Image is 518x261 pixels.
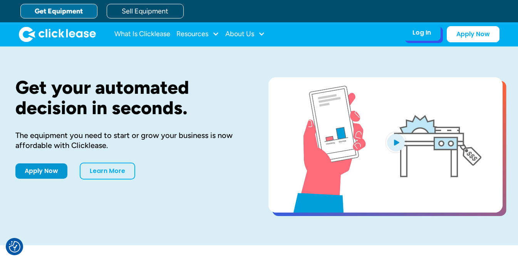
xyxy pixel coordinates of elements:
[386,131,406,153] img: Blue play button logo on a light blue circular background
[107,4,184,18] a: Sell Equipment
[176,27,219,42] div: Resources
[447,26,500,42] a: Apply Now
[268,77,503,213] a: open lightbox
[80,163,135,180] a: Learn More
[9,241,20,253] button: Consent Preferences
[19,27,96,42] img: Clicklease logo
[412,29,431,37] div: Log In
[225,27,265,42] div: About Us
[19,27,96,42] a: home
[15,77,244,118] h1: Get your automated decision in seconds.
[15,130,244,150] div: The equipment you need to start or grow your business is now affordable with Clicklease.
[15,163,67,179] a: Apply Now
[9,241,20,253] img: Revisit consent button
[20,4,97,18] a: Get Equipment
[114,27,170,42] a: What Is Clicklease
